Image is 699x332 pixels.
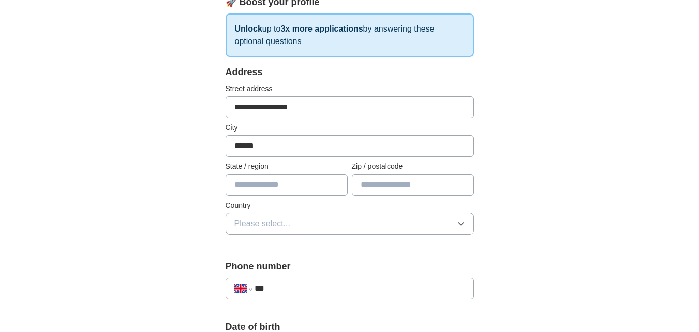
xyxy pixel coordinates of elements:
strong: 3x more applications [280,24,363,33]
button: Please select... [226,213,474,235]
label: Street address [226,83,474,94]
label: Zip / postalcode [352,161,474,172]
p: up to by answering these optional questions [226,13,474,57]
label: City [226,122,474,133]
label: State / region [226,161,348,172]
label: Phone number [226,259,474,273]
span: Please select... [234,218,291,230]
div: Address [226,65,474,79]
strong: Unlock [235,24,262,33]
label: Country [226,200,474,211]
